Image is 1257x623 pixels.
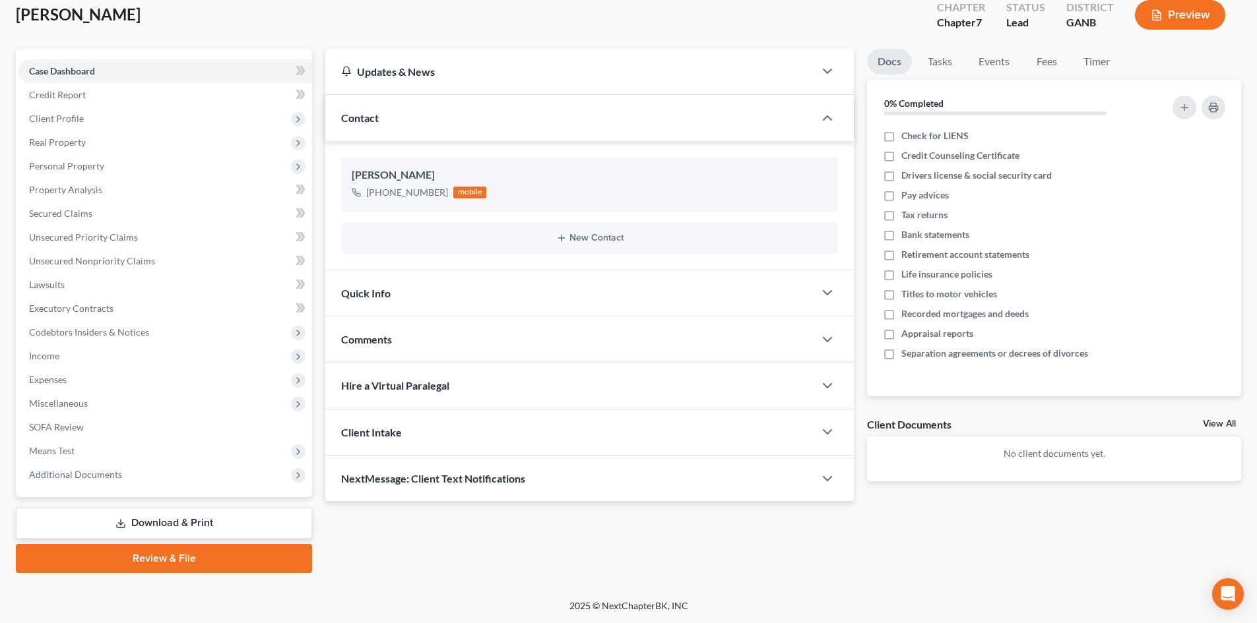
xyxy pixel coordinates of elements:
[18,178,312,202] a: Property Analysis
[901,287,997,301] span: Titles to motor vehicles
[16,508,312,539] a: Download & Print
[901,169,1052,182] span: Drivers license & social security card
[884,98,944,109] strong: 0% Completed
[18,83,312,107] a: Credit Report
[976,16,982,28] span: 7
[341,426,402,438] span: Client Intake
[901,248,1029,261] span: Retirement account statements
[29,398,88,409] span: Miscellaneous
[29,160,104,171] span: Personal Property
[18,59,312,83] a: Case Dashboard
[253,599,1005,623] div: 2025 © NextChapterBK, INC
[453,187,486,198] div: mobile
[341,333,392,345] span: Comments
[1066,15,1114,30] div: GANB
[901,228,969,241] span: Bank statements
[366,186,448,199] div: [PHONE_NUMBER]
[29,113,84,124] span: Client Profile
[29,208,92,219] span: Secured Claims
[29,65,95,76] span: Case Dashboard
[29,445,75,456] span: Means Test
[901,129,969,142] span: Check for LIENS
[18,273,312,297] a: Lawsuits
[18,202,312,225] a: Secured Claims
[29,231,138,243] span: Unsecured Priority Claims
[901,327,973,340] span: Appraisal reports
[29,469,122,480] span: Additional Documents
[29,279,65,290] span: Lawsuits
[968,49,1020,74] a: Events
[29,184,102,195] span: Property Analysis
[341,287,391,299] span: Quick Info
[917,49,963,74] a: Tasks
[18,297,312,320] a: Executory Contracts
[867,49,912,74] a: Docs
[901,189,949,202] span: Pay advices
[341,111,379,124] span: Contact
[29,374,67,385] span: Expenses
[18,249,312,273] a: Unsecured Nonpriority Claims
[901,149,1019,162] span: Credit Counseling Certificate
[352,167,827,183] div: [PERSON_NAME]
[29,89,86,100] span: Credit Report
[1212,578,1244,610] div: Open Intercom Messenger
[1025,49,1068,74] a: Fees
[937,15,985,30] div: Chapter
[341,65,798,78] div: Updates & News
[29,421,84,432] span: SOFA Review
[16,544,312,573] a: Review & File
[878,447,1231,460] p: No client documents yet.
[901,208,948,222] span: Tax returns
[29,326,149,338] span: Codebtors Insiders & Notices
[901,307,1029,320] span: Recorded mortgages and deeds
[18,415,312,439] a: SOFA Review
[29,255,155,266] span: Unsecured Nonpriority Claims
[29,350,59,361] span: Income
[29,136,86,148] span: Real Property
[901,347,1088,360] span: Separation agreements or decrees of divorces
[341,472,525,485] span: NextMessage: Client Text Notifications
[901,268,992,281] span: Life insurance policies
[1073,49,1120,74] a: Timer
[1203,419,1236,429] a: View All
[352,233,827,243] button: New Contact
[29,303,113,314] span: Executory Contracts
[16,5,141,24] span: [PERSON_NAME]
[18,225,312,249] a: Unsecured Priority Claims
[867,417,951,431] div: Client Documents
[341,379,449,392] span: Hire a Virtual Paralegal
[1006,15,1045,30] div: Lead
